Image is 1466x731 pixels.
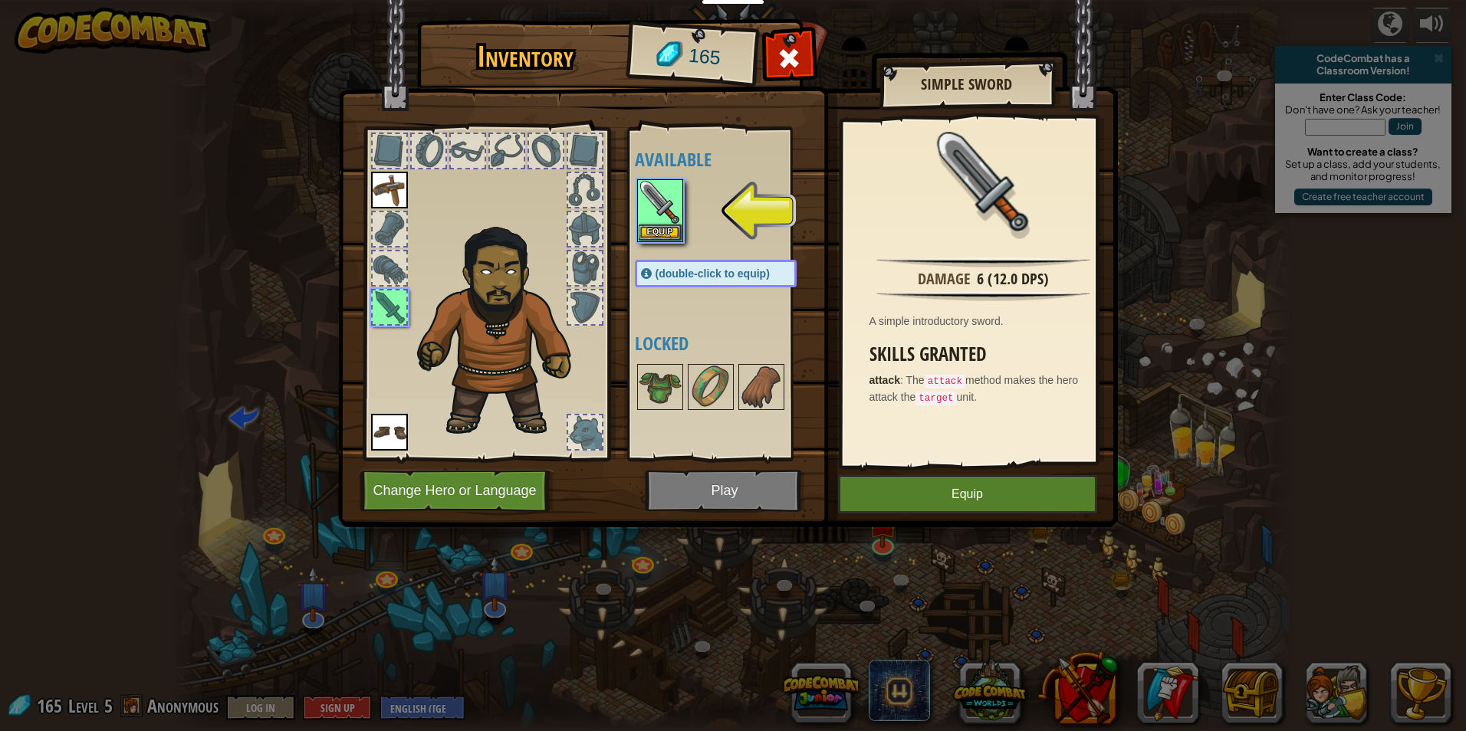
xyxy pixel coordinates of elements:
[869,344,1106,365] h3: Skills Granted
[876,291,1090,301] img: hr.png
[687,42,721,72] span: 165
[428,41,623,73] h1: Inventory
[869,374,900,386] strong: attack
[409,215,597,438] img: duelist_hair.png
[371,172,408,208] img: portrait.png
[934,132,1034,231] img: portrait.png
[635,149,827,169] h4: Available
[689,365,732,408] img: portrait.png
[869,313,1106,329] div: A simple introductory sword.
[876,257,1090,267] img: hr.png
[869,374,1079,403] span: The method makes the hero attack the unit.
[838,475,1097,513] button: Equip
[360,470,554,512] button: Change Hero or Language
[915,392,956,405] code: target
[918,268,971,290] div: Damage
[900,374,906,386] span: :
[740,365,783,408] img: portrait.png
[977,268,1049,290] div: 6 (12.0 DPS)
[639,365,682,408] img: portrait.png
[635,333,827,353] h4: Locked
[371,414,408,451] img: portrait.png
[656,267,770,280] span: (double-click to equip)
[925,375,965,388] code: attack
[639,225,682,241] button: Equip
[895,76,1039,93] h2: Simple Sword
[639,181,682,224] img: portrait.png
